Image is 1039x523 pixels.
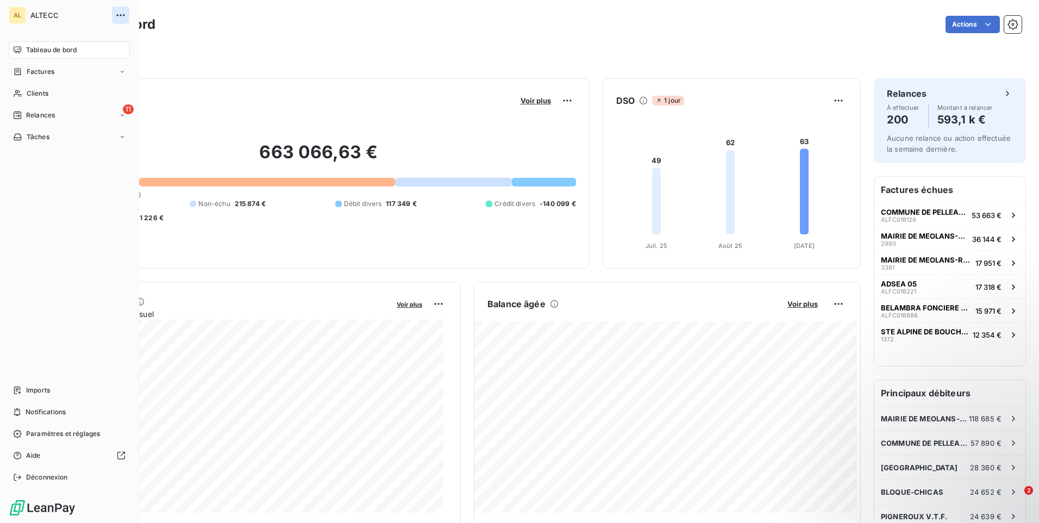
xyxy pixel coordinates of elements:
[718,242,742,250] tspan: Août 25
[874,322,1025,346] button: STE ALPINE DE BOUCHERIE CHARCUTERIE L'ARGENTIERE137212 354 €
[386,199,416,209] span: 117 349 €
[652,96,684,105] span: 1 jour
[881,288,916,295] span: ALFC018221
[975,307,1002,315] span: 15 971 €
[397,301,422,308] span: Voir plus
[973,331,1002,339] span: 12 354 €
[874,177,1025,203] h6: Factures échues
[393,299,425,309] button: Voir plus
[61,308,389,320] span: Chiffre d'affaires mensuel
[881,279,917,288] span: ADSEA 05
[9,7,26,24] div: AL
[881,512,947,521] span: PIGNEROUX V.T.F.
[26,45,77,55] span: Tableau de bord
[975,259,1002,267] span: 17 951 €
[874,203,1025,227] button: COMMUNE DE PELLEAUTIERALFC01812853 663 €
[1024,486,1033,495] span: 2
[881,216,916,223] span: ALFC018128
[887,111,919,128] h4: 200
[881,312,918,319] span: ALFC016888
[969,414,1002,423] span: 118 685 €
[123,104,134,114] span: 11
[881,232,968,240] span: MAIRIE DE MEOLANS-REVEL
[972,211,1002,220] span: 53 663 €
[344,199,382,209] span: Débit divers
[495,199,535,209] span: Crédit divers
[27,89,48,98] span: Clients
[874,298,1025,322] button: BELAMBRA FONCIERE TOURISMEALFC01688815 971 €
[521,96,551,105] span: Voir plus
[27,67,54,77] span: Factures
[881,414,969,423] span: MAIRIE DE MEOLANS-REVEL
[881,240,896,247] span: 2993
[136,213,164,223] span: -1 226 €
[874,227,1025,251] button: MAIRIE DE MEOLANS-REVEL299336 144 €
[26,407,66,417] span: Notifications
[881,256,971,264] span: MAIRIE DE MEOLANS-REVEL
[646,242,667,250] tspan: Juil. 25
[1002,486,1028,512] iframe: Intercom live chat
[9,447,130,464] a: Aide
[874,380,1025,406] h6: Principaux débiteurs
[9,499,76,516] img: Logo LeanPay
[937,104,993,111] span: Montant à relancer
[822,418,1039,494] iframe: Intercom notifications message
[27,132,49,142] span: Tâches
[30,11,109,20] span: ALTECC
[26,472,68,482] span: Déconnexion
[874,275,1025,298] button: ADSEA 05ALFC01822117 318 €
[26,451,41,460] span: Aide
[26,429,100,439] span: Paramètres et réglages
[540,199,576,209] span: -140 099 €
[517,96,554,105] button: Voir plus
[881,264,894,271] span: 3381
[937,111,993,128] h4: 593,1 k €
[61,141,576,174] h2: 663 066,63 €
[487,297,546,310] h6: Balance âgée
[975,283,1002,291] span: 17 318 €
[787,300,818,308] span: Voir plus
[235,199,266,209] span: 215 874 €
[970,512,1002,521] span: 24 639 €
[972,235,1002,244] span: 36 144 €
[881,303,971,312] span: BELAMBRA FONCIERE TOURISME
[887,134,1011,153] span: Aucune relance ou action effectuée la semaine dernière.
[26,385,50,395] span: Imports
[946,16,1000,33] button: Actions
[198,199,230,209] span: Non-échu
[887,104,919,111] span: À effectuer
[616,94,635,107] h6: DSO
[874,251,1025,275] button: MAIRIE DE MEOLANS-REVEL338117 951 €
[881,208,967,216] span: COMMUNE DE PELLEAUTIER
[887,87,927,100] h6: Relances
[881,327,968,336] span: STE ALPINE DE BOUCHERIE CHARCUTERIE L'ARGENTIERE
[881,336,894,343] span: 1372
[794,242,815,250] tspan: [DATE]
[26,110,55,120] span: Relances
[784,299,821,309] button: Voir plus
